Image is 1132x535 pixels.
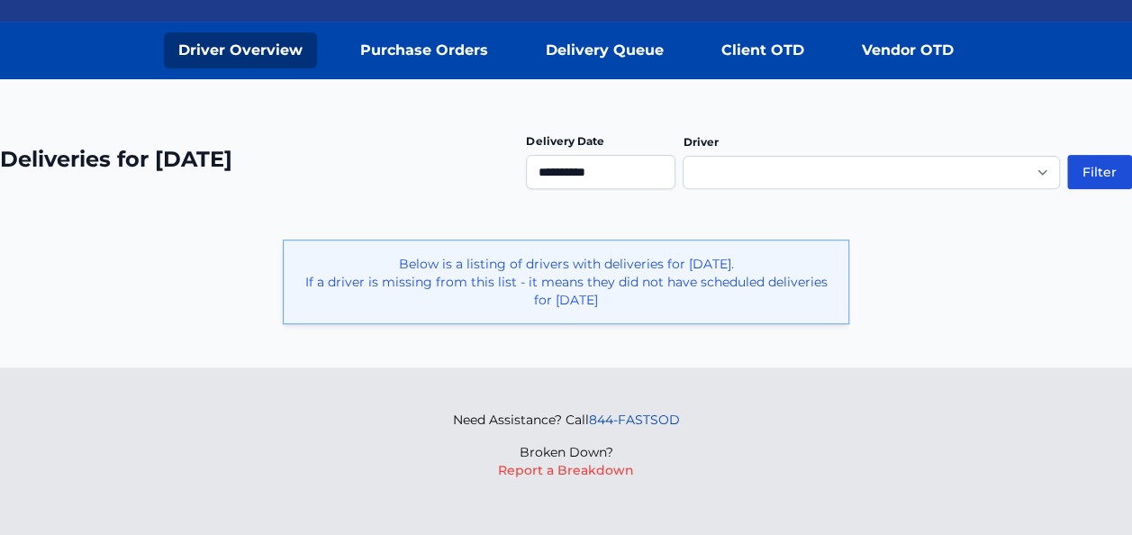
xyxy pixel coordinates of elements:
p: Below is a listing of drivers with deliveries for [DATE]. If a driver is missing from this list -... [298,255,834,309]
p: Broken Down? [453,443,680,461]
label: Delivery Date [526,134,603,148]
button: Filter [1067,155,1132,189]
a: Client OTD [707,32,819,68]
a: 844-FASTSOD [589,412,680,428]
label: Driver [683,135,718,149]
input: Use the arrow keys to pick a date [526,155,675,189]
a: Purchase Orders [346,32,503,68]
p: Need Assistance? Call [453,411,680,429]
a: Delivery Queue [531,32,678,68]
a: Driver Overview [164,32,317,68]
button: Report a Breakdown [498,461,634,479]
a: Vendor OTD [847,32,968,68]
